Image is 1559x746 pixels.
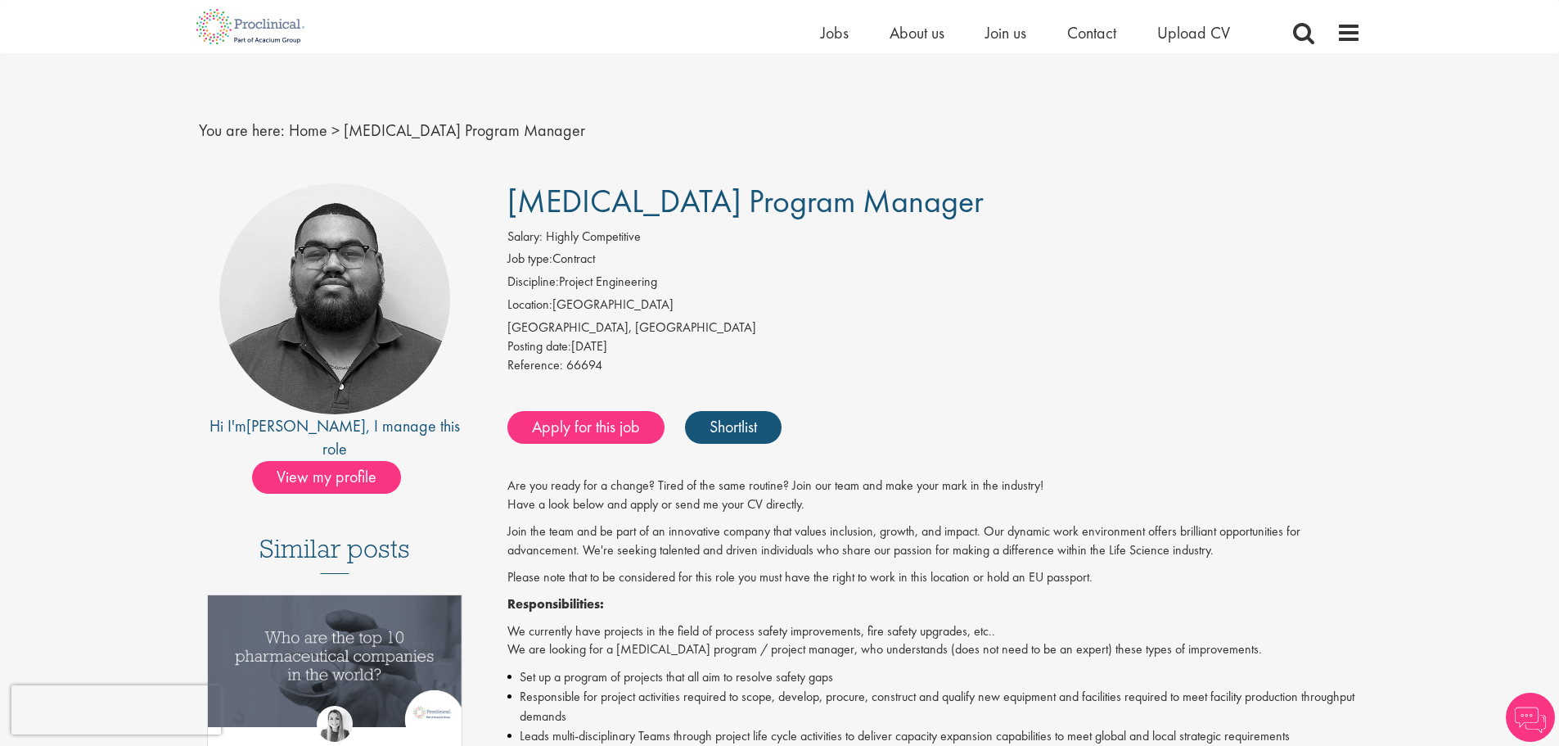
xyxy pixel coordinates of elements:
[199,414,471,461] div: Hi I'm , I manage this role
[259,535,410,574] h3: Similar posts
[507,273,1361,296] li: Project Engineering
[507,568,1361,587] p: Please note that to be considered for this role you must have the right to work in this location ...
[1157,22,1230,43] a: Upload CV
[507,319,1361,337] div: [GEOGRAPHIC_DATA], [GEOGRAPHIC_DATA]
[252,464,417,486] a: View my profile
[219,183,450,414] img: imeage of recruiter Ashley Bennett
[1506,693,1555,742] img: Chatbot
[252,461,401,494] span: View my profile
[821,22,849,43] a: Jobs
[507,726,1361,746] li: Leads multi-disciplinary Teams through project life cycle activities to deliver capacity expansio...
[1067,22,1116,43] a: Contact
[507,180,984,222] span: [MEDICAL_DATA] Program Manager
[507,522,1361,560] p: Join the team and be part of an innovative company that values inclusion, growth, and impact. Our...
[685,411,782,444] a: Shortlist
[890,22,944,43] a: About us
[507,296,552,314] label: Location:
[507,337,571,355] span: Posting date:
[507,687,1361,726] li: Responsible for project activities required to scope, develop, procure, construct and qualify new...
[566,356,602,373] span: 66694
[507,411,665,444] a: Apply for this job
[507,250,552,269] label: Job type:
[317,706,353,742] img: Hannah Burke
[208,595,462,727] img: Top 10 pharmaceutical companies in the world 2025
[507,356,563,375] label: Reference:
[11,685,221,735] iframe: reCAPTCHA
[331,120,340,141] span: >
[507,228,543,246] label: Salary:
[546,228,641,245] span: Highly Competitive
[344,120,585,141] span: [MEDICAL_DATA] Program Manager
[507,477,1361,514] p: Are you ready for a change? Tired of the same routine? Join our team and make your mark in the in...
[507,337,1361,356] div: [DATE]
[208,595,462,740] a: Link to a post
[507,667,1361,687] li: Set up a program of projects that all aim to resolve safety gaps
[507,622,1361,660] p: We currently have projects in the field of process safety improvements, fire safety upgrades, etc...
[246,415,366,436] a: [PERSON_NAME]
[507,250,1361,273] li: Contract
[507,296,1361,319] li: [GEOGRAPHIC_DATA]
[199,120,285,141] span: You are here:
[507,595,604,613] strong: Responsibilities:
[985,22,1026,43] a: Join us
[507,273,559,292] label: Discipline:
[289,120,327,141] a: breadcrumb link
